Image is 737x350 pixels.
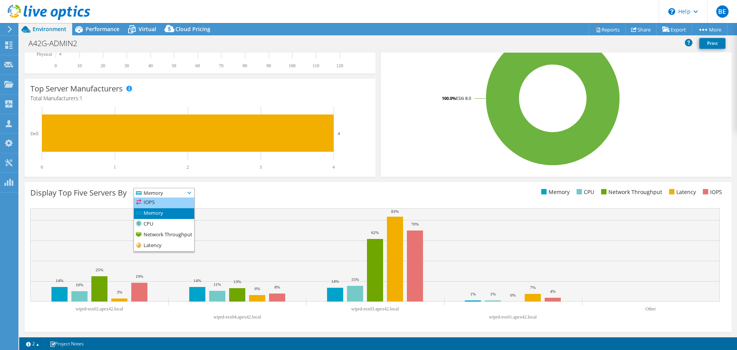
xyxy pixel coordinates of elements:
[530,285,536,290] text: 7%
[589,23,626,35] a: Reports
[656,23,692,35] a: Export
[336,63,343,68] text: 120
[44,339,89,348] a: Project Notes
[274,285,280,289] text: 8%
[411,222,419,226] text: 70%
[175,25,210,33] span: Cloud Pricing
[30,85,123,93] h3: Top Server Manufacturers
[55,63,57,68] text: 0
[338,131,340,136] text: 4
[213,314,261,320] text: wiprd-esx04.apex42.local
[701,188,722,196] li: IOPS
[172,63,176,68] text: 50
[195,63,200,68] text: 60
[33,25,66,33] span: Environment
[56,278,63,283] text: 14%
[391,209,399,214] text: 83%
[371,230,379,235] text: 62%
[114,164,116,170] text: 1
[148,63,153,68] text: 40
[134,241,194,251] li: Latency
[30,131,38,136] text: Dell
[510,293,516,297] text: 0%
[312,63,319,68] text: 110
[550,289,556,294] text: 4%
[96,267,103,272] text: 25%
[489,314,537,320] text: wiprd-esx01.apex42.local
[332,164,335,170] text: 4
[692,23,727,35] a: More
[59,52,61,56] text: 0
[667,188,696,196] li: Latency
[101,63,105,68] text: 20
[36,51,52,57] text: Physical
[136,274,143,279] text: 19%
[470,292,476,296] text: 1%
[266,63,271,68] text: 90
[539,188,570,196] li: Memory
[233,279,241,284] text: 13%
[77,63,82,68] text: 10
[76,282,83,287] text: 10%
[134,188,185,197] span: Memory
[213,282,221,287] text: 11%
[351,277,359,282] text: 15%
[668,8,675,15] svg: \n
[25,39,89,48] h1: A42G-ADMIN2
[124,63,129,68] text: 30
[134,219,194,230] li: CPU
[117,290,122,294] text: 3%
[716,5,729,18] span: BE
[134,208,194,219] li: Memory
[699,38,725,49] a: Print
[645,306,656,312] text: Other
[289,63,296,68] text: 100
[490,292,496,296] text: 1%
[134,230,194,241] li: Network Throughput
[134,197,194,208] li: IOPS
[139,25,156,33] span: Virtual
[442,95,456,101] tspan: 100.0%
[254,286,260,291] text: 6%
[193,278,201,283] text: 14%
[76,306,124,312] text: wiprd-esx02.apex42.local
[575,188,594,196] li: CPU
[259,164,262,170] text: 3
[456,95,471,101] tspan: ESXi 8.0
[21,339,45,348] a: 2
[351,306,399,312] text: wiprd-esx03.apex42.local
[187,164,189,170] text: 2
[625,23,657,35] a: Share
[219,63,223,68] text: 70
[79,95,83,102] span: 1
[30,94,370,103] h4: Total Manufacturers:
[243,63,247,68] text: 80
[331,279,339,284] text: 14%
[41,164,43,170] text: 0
[599,188,662,196] li: Network Throughput
[86,25,119,33] span: Performance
